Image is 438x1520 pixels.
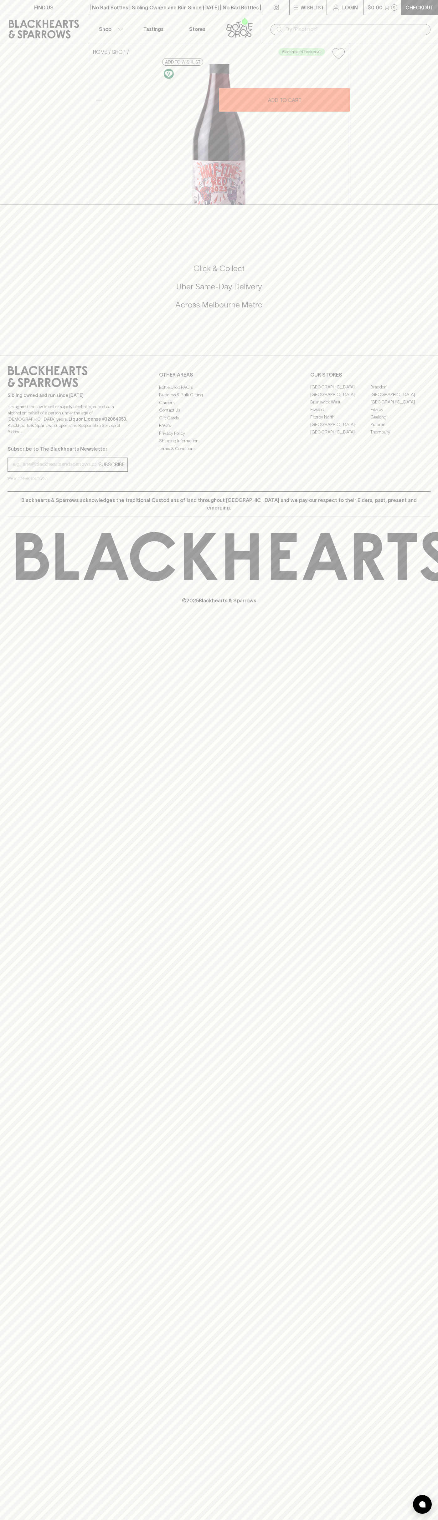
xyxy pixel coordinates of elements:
[310,371,430,378] p: OUR STORES
[8,263,430,274] h5: Click & Collect
[279,49,325,55] span: Blackhearts Exclusive!
[162,67,175,80] a: Made without the use of any animal products.
[189,25,205,33] p: Stores
[96,458,127,471] button: SUBSCRIBE
[8,403,128,435] p: It is against the law to sell or supply alcohol to, or to obtain alcohol on behalf of a person un...
[159,445,279,452] a: Terms & Conditions
[310,413,370,421] a: Fitzroy North
[12,496,426,511] p: Blackhearts & Sparrows acknowledges the traditional Custodians of land throughout [GEOGRAPHIC_DAT...
[370,383,430,391] a: Braddon
[268,96,301,104] p: ADD TO CART
[419,1501,425,1507] img: bubble-icon
[310,428,370,436] a: [GEOGRAPHIC_DATA]
[310,391,370,398] a: [GEOGRAPHIC_DATA]
[164,69,174,79] img: Vegan
[310,398,370,406] a: Brunswick West
[93,49,107,55] a: HOME
[301,4,324,11] p: Wishlist
[342,4,358,11] p: Login
[159,407,279,414] a: Contact Us
[162,58,203,66] button: Add to wishlist
[370,428,430,436] a: Thornbury
[88,15,132,43] button: Shop
[88,64,350,205] img: 36433.png
[13,459,96,469] input: e.g. jane@blackheartsandsparrows.com.au
[370,406,430,413] a: Fitzroy
[310,421,370,428] a: [GEOGRAPHIC_DATA]
[370,421,430,428] a: Prahran
[159,429,279,437] a: Privacy Policy
[159,383,279,391] a: Bottle Drop FAQ's
[69,417,126,422] strong: Liquor License #32064953
[310,406,370,413] a: Elwood
[159,437,279,445] a: Shipping Information
[310,383,370,391] a: [GEOGRAPHIC_DATA]
[143,25,163,33] p: Tastings
[8,475,128,481] p: We will never spam you
[175,15,219,43] a: Stores
[370,391,430,398] a: [GEOGRAPHIC_DATA]
[219,88,350,112] button: ADD TO CART
[159,371,279,378] p: OTHER AREAS
[370,413,430,421] a: Geelong
[159,422,279,429] a: FAQ's
[286,24,425,34] input: Try "Pinot noir"
[8,300,430,310] h5: Across Melbourne Metro
[34,4,54,11] p: FIND US
[405,4,434,11] p: Checkout
[131,15,175,43] a: Tastings
[99,25,111,33] p: Shop
[159,414,279,422] a: Gift Cards
[159,399,279,406] a: Careers
[8,392,128,398] p: Sibling owned and run since [DATE]
[8,281,430,292] h5: Uber Same-Day Delivery
[112,49,126,55] a: SHOP
[368,4,383,11] p: $0.00
[8,238,430,343] div: Call to action block
[8,445,128,453] p: Subscribe to The Blackhearts Newsletter
[159,391,279,399] a: Business & Bulk Gifting
[99,461,125,468] p: SUBSCRIBE
[330,46,347,62] button: Add to wishlist
[393,6,395,9] p: 0
[370,398,430,406] a: [GEOGRAPHIC_DATA]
